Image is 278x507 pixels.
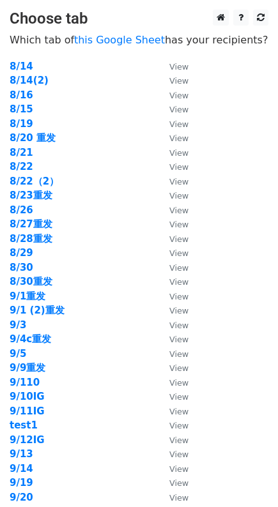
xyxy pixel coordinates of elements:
small: View [169,407,189,416]
strong: 8/14(2) [10,75,49,86]
a: 8/23重发 [10,190,52,201]
small: View [169,493,189,503]
a: View [157,61,189,72]
a: View [157,434,189,446]
a: View [157,319,189,331]
small: View [169,162,189,172]
small: View [169,464,189,474]
a: 8/22（2） [10,176,59,187]
a: 9/1 (2)重发 [10,305,65,316]
strong: 9/5 [10,348,26,359]
a: View [157,89,189,101]
a: 9/20 [10,492,33,503]
a: 8/22 [10,161,33,172]
small: View [169,191,189,201]
a: 8/28重发 [10,233,52,245]
small: View [169,450,189,459]
h3: Choose tab [10,10,268,28]
a: View [157,276,189,287]
a: 8/16 [10,89,33,101]
a: View [157,218,189,230]
small: View [169,421,189,430]
a: View [157,362,189,374]
a: View [157,305,189,316]
small: View [169,378,189,388]
small: View [169,220,189,229]
a: View [157,420,189,431]
a: 9/14 [10,463,33,474]
small: View [169,133,189,143]
a: 9/11IG [10,405,45,417]
small: View [169,76,189,86]
a: 8/26 [10,204,33,216]
a: View [157,118,189,130]
a: 8/30 [10,262,33,273]
a: View [157,333,189,345]
a: View [157,463,189,474]
small: View [169,119,189,129]
a: 9/9重发 [10,362,45,374]
small: View [169,292,189,301]
a: 8/14 [10,61,33,72]
a: test1 [10,420,38,431]
a: 9/13 [10,448,33,460]
a: View [157,176,189,187]
small: View [169,91,189,100]
a: 8/29 [10,247,33,259]
small: View [169,478,189,488]
small: View [169,277,189,287]
small: View [169,105,189,114]
strong: 8/30重发 [10,276,52,287]
a: 9/4c重发 [10,333,51,345]
a: View [157,391,189,402]
a: View [157,448,189,460]
a: 9/10IG [10,391,45,402]
a: 8/27重发 [10,218,52,230]
a: 9/12IG [10,434,45,446]
small: View [169,177,189,186]
a: View [157,161,189,172]
a: View [157,492,189,503]
a: 9/110 [10,377,40,388]
small: View [169,349,189,359]
a: View [157,405,189,417]
a: View [157,262,189,273]
strong: 8/19 [10,118,33,130]
a: 9/3 [10,319,26,331]
a: View [157,247,189,259]
a: 8/20 重发 [10,132,56,144]
small: View [169,248,189,258]
a: View [157,147,189,158]
small: View [169,306,189,315]
a: View [157,204,189,216]
a: 8/15 [10,103,33,115]
a: 9/1重发 [10,291,45,302]
small: View [169,148,189,158]
a: View [157,103,189,115]
a: View [157,233,189,245]
a: 8/21 [10,147,33,158]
